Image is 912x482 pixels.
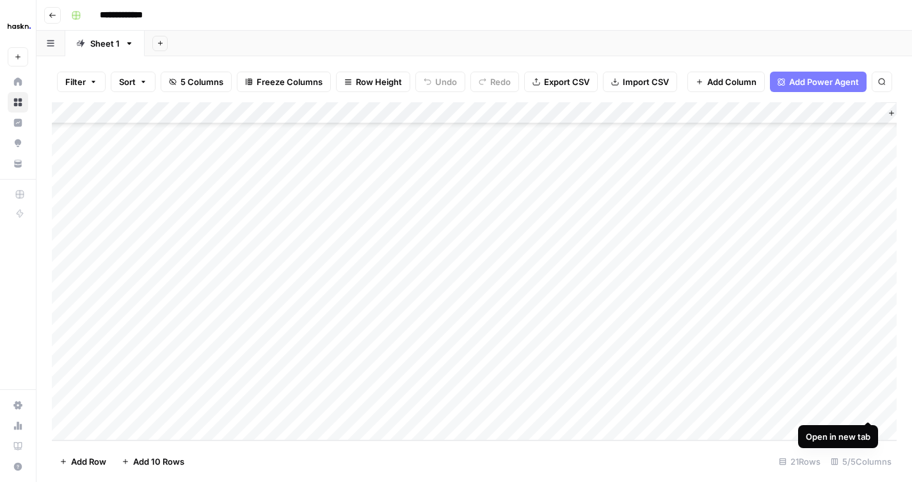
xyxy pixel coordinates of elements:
[707,75,756,88] span: Add Column
[826,451,897,472] div: 5/5 Columns
[8,113,28,133] a: Insights
[544,75,589,88] span: Export CSV
[71,455,106,468] span: Add Row
[470,72,519,92] button: Redo
[65,31,145,56] a: Sheet 1
[65,75,86,88] span: Filter
[8,10,28,42] button: Workspace: Haskn
[356,75,402,88] span: Row Height
[336,72,410,92] button: Row Height
[623,75,669,88] span: Import CSV
[435,75,457,88] span: Undo
[57,72,106,92] button: Filter
[8,72,28,92] a: Home
[237,72,331,92] button: Freeze Columns
[133,455,184,468] span: Add 10 Rows
[8,436,28,456] a: Learning Hub
[111,72,156,92] button: Sort
[806,430,870,443] div: Open in new tab
[8,456,28,477] button: Help + Support
[8,15,31,38] img: Haskn Logo
[8,92,28,113] a: Browse
[8,395,28,416] a: Settings
[415,72,465,92] button: Undo
[8,133,28,153] a: Opportunities
[161,72,232,92] button: 5 Columns
[490,75,511,88] span: Redo
[119,75,136,88] span: Sort
[114,451,192,472] button: Add 10 Rows
[774,451,826,472] div: 21 Rows
[770,72,867,92] button: Add Power Agent
[524,72,598,92] button: Export CSV
[687,72,765,92] button: Add Column
[603,72,677,92] button: Import CSV
[180,75,223,88] span: 5 Columns
[90,37,120,50] div: Sheet 1
[8,153,28,174] a: Your Data
[789,75,859,88] span: Add Power Agent
[8,416,28,436] a: Usage
[52,451,114,472] button: Add Row
[257,75,323,88] span: Freeze Columns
